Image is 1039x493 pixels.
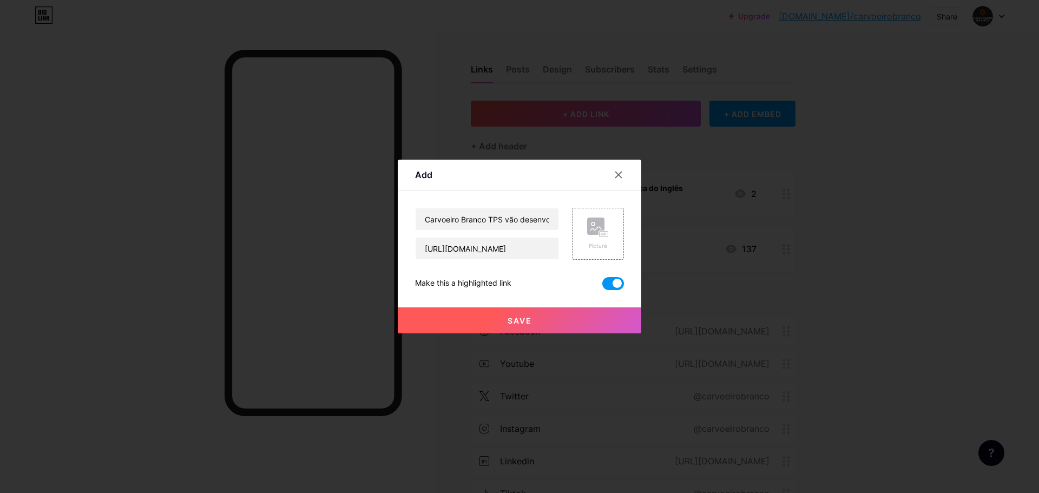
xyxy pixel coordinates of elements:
[508,316,532,325] span: Save
[398,307,641,333] button: Save
[587,242,609,250] div: Picture
[416,208,558,230] input: Title
[415,168,432,181] div: Add
[415,277,511,290] div: Make this a highlighted link
[416,238,558,259] input: URL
